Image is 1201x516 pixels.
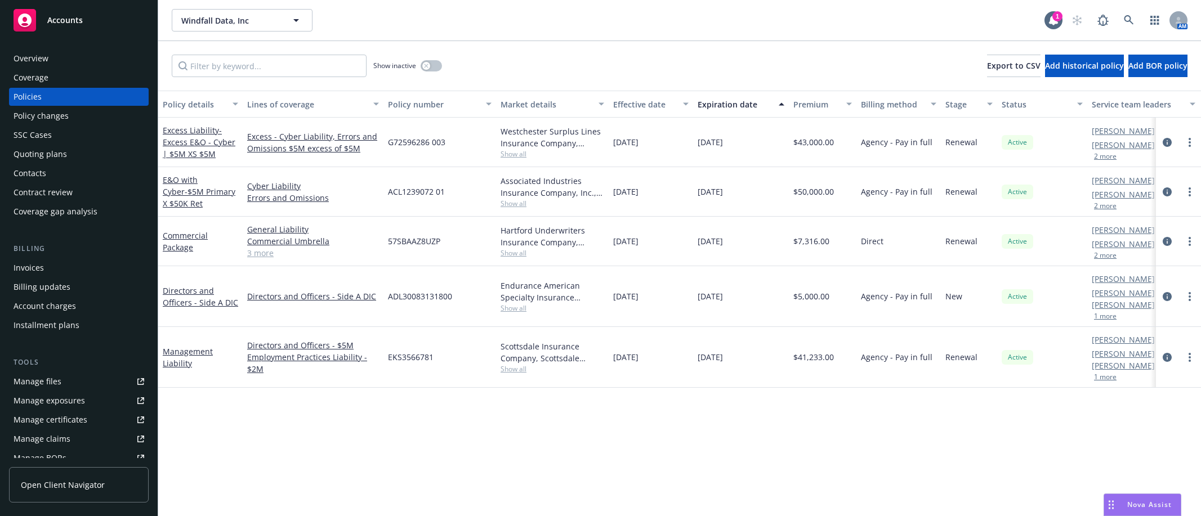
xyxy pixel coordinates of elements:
[1006,236,1029,246] span: Active
[247,180,379,192] a: Cyber Liability
[945,98,980,110] div: Stage
[388,186,445,198] span: ACL1239072 01
[9,392,149,410] a: Manage exposures
[1160,185,1174,199] a: circleInformation
[14,259,44,277] div: Invoices
[793,290,829,302] span: $5,000.00
[388,136,445,148] span: G72596286 003
[9,243,149,254] div: Billing
[698,235,723,247] span: [DATE]
[172,9,312,32] button: Windfall Data, Inc
[501,225,604,248] div: Hartford Underwriters Insurance Company, Hartford Insurance Group
[1092,139,1155,151] a: [PERSON_NAME]
[1066,9,1088,32] a: Start snowing
[1092,334,1155,346] a: [PERSON_NAME]
[1144,9,1166,32] a: Switch app
[613,98,676,110] div: Effective date
[1087,91,1200,118] button: Service team leaders
[1002,98,1070,110] div: Status
[14,430,70,448] div: Manage claims
[14,373,61,391] div: Manage files
[1045,60,1124,71] span: Add historical policy
[1183,235,1196,248] a: more
[1092,238,1155,250] a: [PERSON_NAME]
[9,203,149,221] a: Coverage gap analysis
[945,235,977,247] span: Renewal
[247,192,379,204] a: Errors and Omissions
[9,316,149,334] a: Installment plans
[613,186,639,198] span: [DATE]
[14,392,85,410] div: Manage exposures
[1052,11,1062,21] div: 1
[14,126,52,144] div: SSC Cases
[945,136,977,148] span: Renewal
[9,357,149,368] div: Tools
[987,60,1041,71] span: Export to CSV
[861,290,932,302] span: Agency - Pay in full
[501,149,604,159] span: Show all
[789,91,856,118] button: Premium
[1160,136,1174,149] a: circleInformation
[9,50,149,68] a: Overview
[501,280,604,303] div: Endurance American Specialty Insurance Company, Sompo International, RT Specialty Insurance Servi...
[1092,224,1155,236] a: [PERSON_NAME]
[501,199,604,208] span: Show all
[247,339,379,351] a: Directors and Officers - $5M
[941,91,997,118] button: Stage
[388,290,452,302] span: ADL30083131800
[1045,55,1124,77] button: Add historical policy
[1094,153,1117,160] button: 2 more
[856,91,941,118] button: Billing method
[861,351,932,363] span: Agency - Pay in full
[1160,235,1174,248] a: circleInformation
[613,351,639,363] span: [DATE]
[1006,187,1029,197] span: Active
[1118,9,1140,32] a: Search
[945,351,977,363] span: Renewal
[14,88,42,106] div: Policies
[14,316,79,334] div: Installment plans
[501,98,592,110] div: Market details
[14,164,46,182] div: Contacts
[9,183,149,201] a: Contract review
[9,5,149,36] a: Accounts
[1094,203,1117,209] button: 2 more
[1160,290,1174,303] a: circleInformation
[1092,174,1155,186] a: [PERSON_NAME]
[14,449,66,467] div: Manage BORs
[501,303,604,313] span: Show all
[1006,352,1029,362] span: Active
[388,351,434,363] span: EKS3566781
[9,107,149,125] a: Policy changes
[9,297,149,315] a: Account charges
[247,247,379,259] a: 3 more
[1092,125,1155,137] a: [PERSON_NAME]
[1104,493,1181,516] button: Nova Assist
[793,235,829,247] span: $7,316.00
[247,98,367,110] div: Lines of coverage
[1183,136,1196,149] a: more
[9,126,149,144] a: SSC Cases
[9,259,149,277] a: Invoices
[1092,287,1180,311] a: [PERSON_NAME] [PERSON_NAME]
[247,131,379,154] a: Excess - Cyber Liability, Errors and Omissions $5M excess of $5M
[247,290,379,302] a: Directors and Officers - Side A DIC
[613,136,639,148] span: [DATE]
[793,186,834,198] span: $50,000.00
[997,91,1087,118] button: Status
[698,351,723,363] span: [DATE]
[496,91,609,118] button: Market details
[14,411,87,429] div: Manage certificates
[1160,351,1174,364] a: circleInformation
[163,186,235,209] span: - $5M Primary X $50K Ret
[1183,185,1196,199] a: more
[1183,290,1196,303] a: more
[158,91,243,118] button: Policy details
[1092,9,1114,32] a: Report a Bug
[163,285,238,308] a: Directors and Officers - Side A DIC
[613,290,639,302] span: [DATE]
[373,61,416,70] span: Show inactive
[793,351,834,363] span: $41,233.00
[14,69,48,87] div: Coverage
[247,223,379,235] a: General Liability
